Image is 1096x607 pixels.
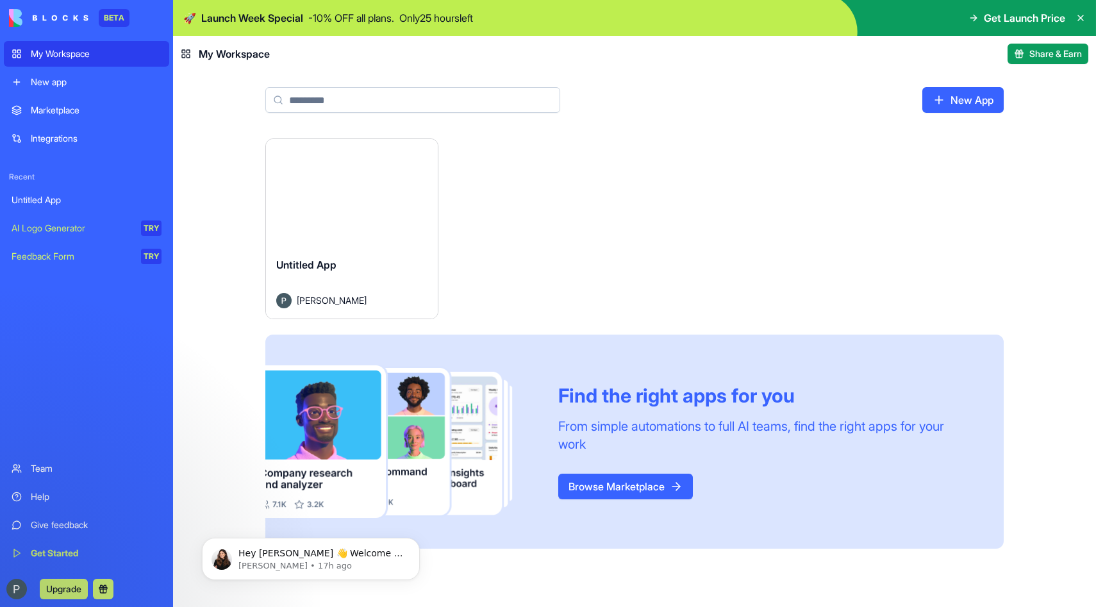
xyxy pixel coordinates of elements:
[4,540,169,566] a: Get Started
[99,9,129,27] div: BETA
[276,258,336,271] span: Untitled App
[141,220,162,236] div: TRY
[276,293,292,308] img: Avatar
[1008,44,1088,64] button: Share & Earn
[4,97,169,123] a: Marketplace
[183,511,439,601] iframe: Intercom notifications message
[6,579,27,599] img: ACg8ocIu9pv-5p4DRiR1ff6AmU5EIwkIrsM7tz3NZZiYBssOxlO2kA=s96-c
[201,10,303,26] span: Launch Week Special
[4,172,169,182] span: Recent
[12,194,162,206] div: Untitled App
[31,47,162,60] div: My Workspace
[199,46,270,62] span: My Workspace
[9,9,88,27] img: logo
[31,132,162,145] div: Integrations
[558,384,973,407] div: Find the right apps for you
[4,41,169,67] a: My Workspace
[558,417,973,453] div: From simple automations to full AI teams, find the right apps for your work
[12,222,132,235] div: AI Logo Generator
[4,244,169,269] a: Feedback FormTRY
[31,490,162,503] div: Help
[308,10,394,26] p: - 10 % OFF all plans.
[40,582,88,595] a: Upgrade
[984,10,1065,26] span: Get Launch Price
[399,10,473,26] p: Only 25 hours left
[31,519,162,531] div: Give feedback
[4,215,169,241] a: AI Logo GeneratorTRY
[1029,47,1082,60] span: Share & Earn
[141,249,162,264] div: TRY
[9,9,129,27] a: BETA
[558,474,693,499] a: Browse Marketplace
[4,512,169,538] a: Give feedback
[12,250,132,263] div: Feedback Form
[4,69,169,95] a: New app
[4,456,169,481] a: Team
[4,484,169,510] a: Help
[40,579,88,599] button: Upgrade
[297,294,367,307] span: [PERSON_NAME]
[4,126,169,151] a: Integrations
[922,87,1004,113] a: New App
[265,138,438,319] a: Untitled AppAvatar[PERSON_NAME]
[31,76,162,88] div: New app
[265,365,538,519] img: Frame_181_egmpey.png
[4,187,169,213] a: Untitled App
[183,10,196,26] span: 🚀
[31,462,162,475] div: Team
[31,547,162,560] div: Get Started
[31,104,162,117] div: Marketplace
